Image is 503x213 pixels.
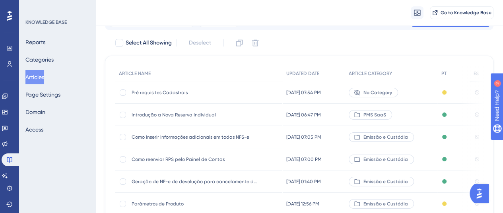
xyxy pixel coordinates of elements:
[25,19,67,25] div: KNOWLEDGE BASE
[189,38,211,48] span: Deselect
[132,134,259,140] span: Como inserir Informações adicionais em todas NFS-e
[25,122,43,137] button: Access
[363,178,408,185] span: Emissão e Custódia
[126,38,172,48] span: Select All Showing
[363,134,408,140] span: Emissão e Custódia
[132,112,259,118] span: Introdução a Nova Reserva Individual
[132,156,259,163] span: Como reenviar RPS pelo Painel de Contas
[441,70,447,77] span: PT
[286,178,321,185] span: [DATE] 01:40 PM
[132,178,259,185] span: Geração de NF-e de devolução para cancelamento de NFC-e e NF-e fora do prazo
[363,89,392,96] span: No Category
[470,182,493,205] iframe: UserGuiding AI Assistant Launcher
[25,35,45,49] button: Reports
[25,87,60,102] button: Page Settings
[430,6,493,19] button: Go to Knowledge Base
[25,52,54,67] button: Categories
[363,156,408,163] span: Emissão e Custódia
[474,70,479,77] span: ES
[363,112,386,118] span: PMS SaaS
[441,10,491,16] span: Go to Knowledge Base
[363,201,408,207] span: Emissão e Custódia
[349,70,392,77] span: ARTICLE CATEGORY
[182,36,218,50] button: Deselect
[25,70,44,84] button: Articles
[286,89,321,96] span: [DATE] 07:54 PM
[119,70,151,77] span: ARTICLE NAME
[286,134,321,140] span: [DATE] 07:05 PM
[132,89,259,96] span: Pré requisitos Cadastrais
[132,201,259,207] span: Parâmetros de Produto
[55,4,58,10] div: 2
[286,201,319,207] span: [DATE] 12:56 PM
[19,2,50,12] span: Need Help?
[286,156,322,163] span: [DATE] 07:00 PM
[286,70,319,77] span: UPDATED DATE
[286,112,321,118] span: [DATE] 06:47 PM
[25,105,45,119] button: Domain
